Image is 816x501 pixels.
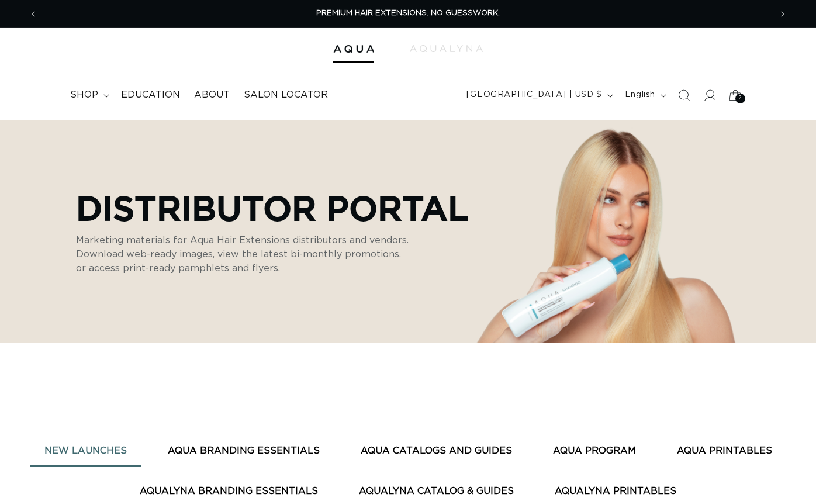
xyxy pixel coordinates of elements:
button: AQUA PROGRAM [538,437,651,465]
img: Aqua Hair Extensions [333,45,374,53]
p: Distributor Portal [76,188,469,227]
span: English [625,89,655,101]
button: Next announcement [770,3,796,25]
span: Salon Locator [244,89,328,101]
a: About [187,82,237,108]
button: English [618,84,671,106]
span: 2 [738,94,742,103]
a: Education [114,82,187,108]
summary: shop [63,82,114,108]
a: Salon Locator [237,82,335,108]
button: AQUA BRANDING ESSENTIALS [153,437,334,465]
button: AQUA CATALOGS AND GUIDES [346,437,527,465]
button: Previous announcement [20,3,46,25]
span: shop [70,89,98,101]
span: PREMIUM HAIR EXTENSIONS. NO GUESSWORK. [316,9,500,17]
img: aqualyna.com [410,45,483,52]
summary: Search [671,82,697,108]
span: Education [121,89,180,101]
span: [GEOGRAPHIC_DATA] | USD $ [466,89,602,101]
span: About [194,89,230,101]
button: AQUA PRINTABLES [662,437,787,465]
button: [GEOGRAPHIC_DATA] | USD $ [459,84,618,106]
p: Marketing materials for Aqua Hair Extensions distributors and vendors. Download web-ready images,... [76,233,409,275]
button: New Launches [30,437,141,465]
